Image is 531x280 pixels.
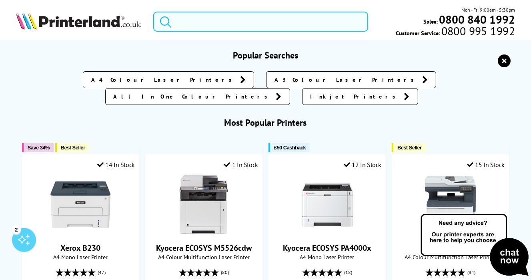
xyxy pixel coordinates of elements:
[55,143,89,152] button: Best Seller
[438,16,515,23] a: 0800 840 1992
[274,145,306,151] span: £50 Cashback
[423,18,438,25] span: Sales:
[150,253,258,261] span: A4 Colour Multifunction Laser Printer
[98,265,106,280] span: (47)
[275,76,418,84] span: A3 Colour Laser Printers
[114,93,272,101] span: All In One Colour Printers
[297,228,357,236] a: Kyocera ECOSYS PA4000x
[50,228,110,236] a: Xerox B230
[16,12,143,31] a: Printerland Logo
[273,253,381,261] span: A4 Mono Laser Printer
[16,117,515,128] h3: Most Popular Printers
[297,175,357,235] img: Kyocera ECOSYS PA4000x
[12,225,21,234] div: 2
[283,243,371,253] a: Kyocera ECOSYS PA4000x
[105,88,290,105] a: All In One Colour Printers
[396,27,515,37] span: Customer Service:
[302,88,418,105] a: Inkjet Printers
[97,161,135,169] div: 14 In Stock
[16,50,515,61] h3: Popular Searches
[156,243,252,253] a: Kyocera ECOSYS M5526cdw
[221,265,229,280] span: (80)
[419,213,531,278] img: Open Live Chat window
[467,161,505,169] div: 15 In Stock
[22,143,54,152] button: Save 34%
[344,265,352,280] span: (18)
[269,143,310,152] button: £50 Cashback
[440,27,515,35] span: 0800 995 1992
[60,243,100,253] a: Xerox B230
[16,12,141,30] img: Printerland Logo
[224,161,258,169] div: 1 In Stock
[396,253,505,261] span: A4 Colour Multifunction Laser Printer
[174,228,234,236] a: Kyocera ECOSYS M5526cdw
[28,145,50,151] span: Save 34%
[392,143,426,152] button: Best Seller
[344,161,381,169] div: 12 In Stock
[397,145,422,151] span: Best Seller
[153,12,369,32] input: Search product or brand
[311,93,400,101] span: Inkjet Printers
[26,253,135,261] span: A4 Mono Laser Printer
[461,6,515,14] span: Mon - Fri 9:00am - 5:30pm
[421,175,481,235] img: Xerox C325
[61,145,85,151] span: Best Seller
[174,175,234,235] img: Kyocera ECOSYS M5526cdw
[91,76,236,84] span: A4 Colour Laser Printers
[439,12,515,27] b: 0800 840 1992
[50,175,110,235] img: Xerox B230
[266,71,436,88] a: A3 Colour Laser Printers
[83,71,254,88] a: A4 Colour Laser Printers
